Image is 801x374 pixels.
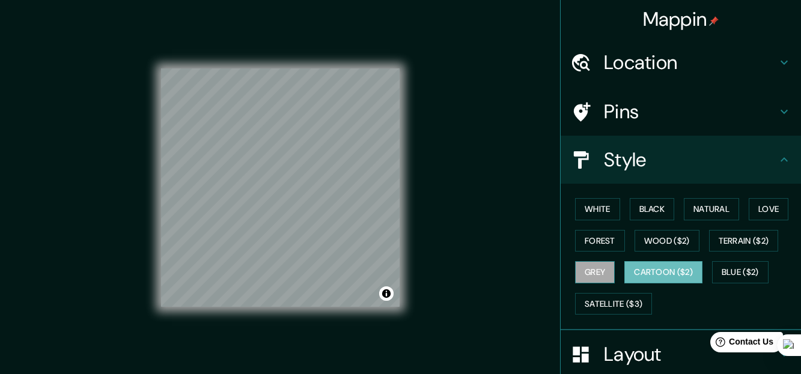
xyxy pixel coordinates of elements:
[575,230,625,252] button: Forest
[712,261,769,283] button: Blue ($2)
[630,198,675,220] button: Black
[561,88,801,136] div: Pins
[575,293,652,315] button: Satellite ($3)
[604,50,777,74] h4: Location
[604,342,777,366] h4: Layout
[561,136,801,184] div: Style
[684,198,739,220] button: Natural
[624,261,702,283] button: Cartoon ($2)
[749,198,788,220] button: Love
[604,100,777,124] h4: Pins
[604,148,777,172] h4: Style
[709,16,719,26] img: pin-icon.png
[575,261,615,283] button: Grey
[161,68,400,307] canvas: Map
[575,198,620,220] button: White
[643,7,719,31] h4: Mappin
[561,38,801,86] div: Location
[635,230,699,252] button: Wood ($2)
[709,230,779,252] button: Terrain ($2)
[694,327,788,361] iframe: Help widget launcher
[379,286,394,301] button: Toggle attribution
